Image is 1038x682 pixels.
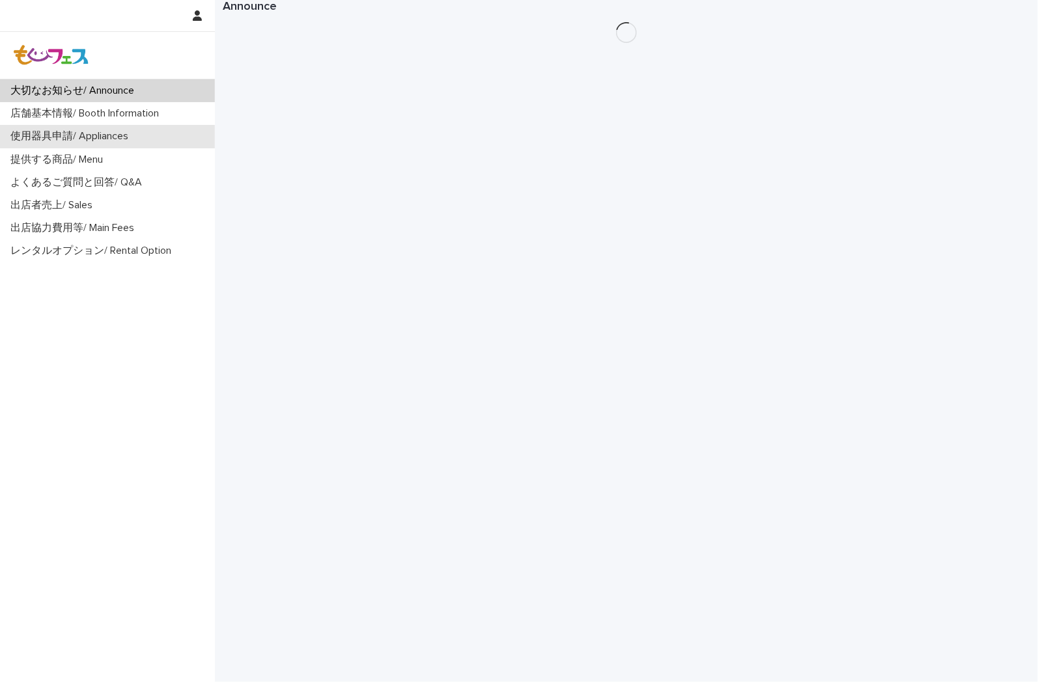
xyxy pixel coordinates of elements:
[5,199,103,211] p: 出店者売上/ Sales
[5,107,169,120] p: 店舗基本情報/ Booth Information
[5,222,145,234] p: 出店協力費用等/ Main Fees
[5,130,139,143] p: 使用器具申請/ Appliances
[10,42,92,68] img: Z8gcrWHQVC4NX3Wf4olx
[5,245,182,257] p: レンタルオプション/ Rental Option
[5,176,152,189] p: よくあるご質問と回答/ Q&A
[5,85,145,97] p: 大切なお知らせ/ Announce
[5,154,113,166] p: 提供する商品/ Menu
